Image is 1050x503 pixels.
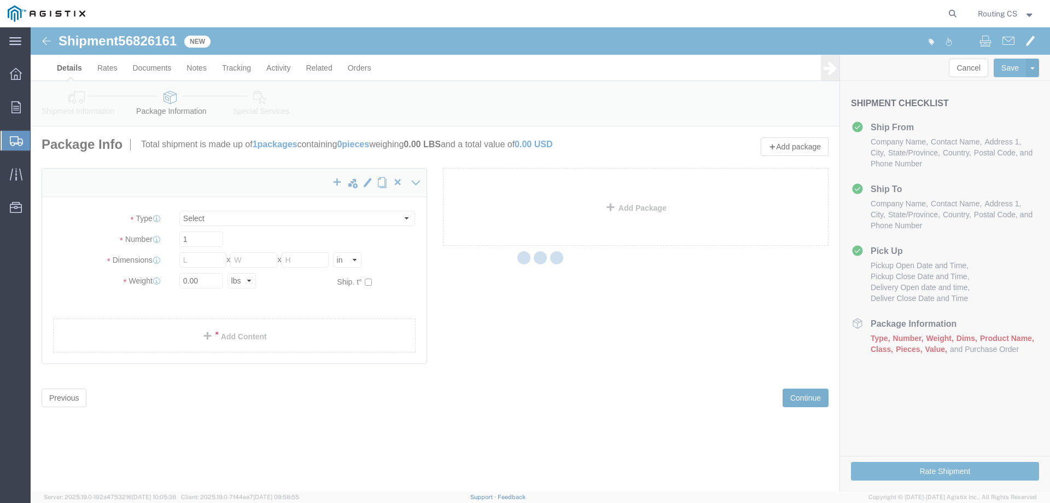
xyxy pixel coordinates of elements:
span: Client: 2025.19.0-7f44ea7 [181,494,299,500]
span: Server: 2025.19.0-192a4753216 [44,494,176,500]
span: [DATE] 09:58:55 [253,494,299,500]
span: Routing CS [978,8,1017,20]
a: Support [470,494,498,500]
button: Routing CS [977,7,1035,20]
span: Copyright © [DATE]-[DATE] Agistix Inc., All Rights Reserved [868,493,1037,502]
a: Feedback [498,494,526,500]
span: [DATE] 10:05:38 [132,494,176,500]
img: logo [8,5,85,22]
